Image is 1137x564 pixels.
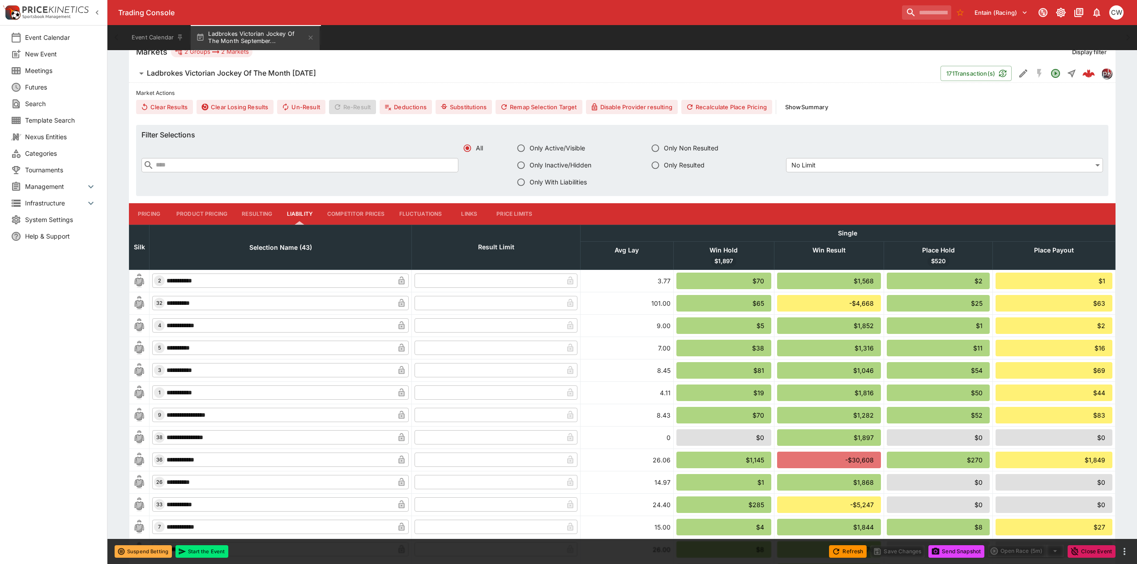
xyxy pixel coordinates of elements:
[676,317,771,334] div: $5
[583,321,671,330] div: 9.00
[132,453,146,467] img: blank-silk.png
[154,434,164,440] span: 38
[777,317,881,334] div: $1,852
[136,47,167,57] h5: Markets
[1119,546,1130,557] button: more
[676,385,771,401] div: $19
[887,273,990,289] div: $2
[676,340,771,356] div: $38
[969,5,1033,20] button: Select Tenant
[777,429,881,446] div: $1,897
[583,522,671,532] div: 15.00
[147,68,316,78] h6: Ladbrokes Victorian Jockey Of The Month [DATE]
[887,519,990,535] div: $8
[1031,65,1047,81] button: SGM Disabled
[583,343,671,353] div: 7.00
[1053,4,1069,21] button: Toggle light/dark mode
[25,33,96,42] span: Event Calendar
[25,99,96,108] span: Search
[1024,245,1084,256] span: Place Payout
[887,407,990,423] div: $52
[132,341,146,355] img: blank-silk.png
[25,165,96,175] span: Tournaments
[156,278,163,284] span: 2
[676,452,771,468] div: $1,145
[25,49,96,59] span: New Event
[676,496,771,513] div: $285
[1109,5,1124,20] div: Christopher Winter
[1071,4,1087,21] button: Documentation
[1064,65,1080,81] button: Straight
[156,524,162,530] span: 7
[928,545,984,558] button: Send Snapshot
[777,385,881,401] div: $1,816
[1015,65,1031,81] button: Edit Detail
[676,273,771,289] div: $70
[476,143,483,153] span: All
[1068,545,1116,558] button: Close Event
[154,300,164,306] span: 32
[780,100,834,114] button: ShowSummary
[22,6,89,13] img: PriceKinetics
[1080,64,1098,82] a: 33b76209-d015-4ac5-aef0-75458157b44f
[583,433,671,442] div: 0
[25,66,96,75] span: Meetings
[132,318,146,333] img: blank-silk.png
[887,295,990,312] div: $25
[530,160,591,170] span: Only Inactive/Hidden
[902,5,951,20] input: search
[664,143,718,153] span: Only Non Resulted
[996,295,1112,312] div: $63
[132,296,146,310] img: blank-silk.png
[115,545,172,558] button: Suspend Betting
[129,64,940,82] button: Ladbrokes Victorian Jockey Of The Month [DATE]
[676,407,771,423] div: $70
[132,430,146,444] img: blank-silk.png
[996,429,1112,446] div: $0
[777,273,881,289] div: $1,568
[676,474,771,491] div: $1
[197,100,274,114] button: Clear Losing Results
[156,367,163,373] span: 3
[449,203,489,225] button: Links
[25,149,96,158] span: Categories
[3,4,21,21] img: PriceKinetics Logo
[380,100,432,114] button: Deductions
[132,408,146,422] img: blank-silk.png
[489,203,539,225] button: Price Limits
[583,500,671,509] div: 24.40
[1050,68,1061,79] svg: Open
[887,362,990,379] div: $54
[1047,65,1064,81] button: Open
[988,545,1064,557] div: split button
[25,132,96,141] span: Nexus Entities
[953,5,967,20] button: No Bookmarks
[996,340,1112,356] div: $16
[1082,67,1095,80] div: 33b76209-d015-4ac5-aef0-75458157b44f
[132,520,146,534] img: blank-silk.png
[129,225,150,269] th: Silk
[126,25,189,50] button: Event Calendar
[129,203,169,225] button: Pricing
[700,245,748,256] span: Win Hold
[887,317,990,334] div: $1
[412,225,581,269] th: Result Limit
[141,130,1103,140] h6: Filter Selections
[132,363,146,377] img: blank-silk.png
[664,160,705,170] span: Only Resulted
[157,389,162,396] span: 1
[1082,67,1095,80] img: logo-cerberus--red.svg
[25,231,96,241] span: Help & Support
[22,15,71,19] img: Sportsbook Management
[132,385,146,400] img: blank-silk.png
[1101,68,1112,79] div: pricekinetics
[996,452,1112,468] div: $1,849
[583,455,671,465] div: 26.06
[436,100,492,114] button: Substitutions
[25,198,85,208] span: Infrastructure
[25,182,85,191] span: Management
[996,317,1112,334] div: $2
[320,203,392,225] button: Competitor Prices
[777,496,881,513] div: -$5,247
[887,429,990,446] div: $0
